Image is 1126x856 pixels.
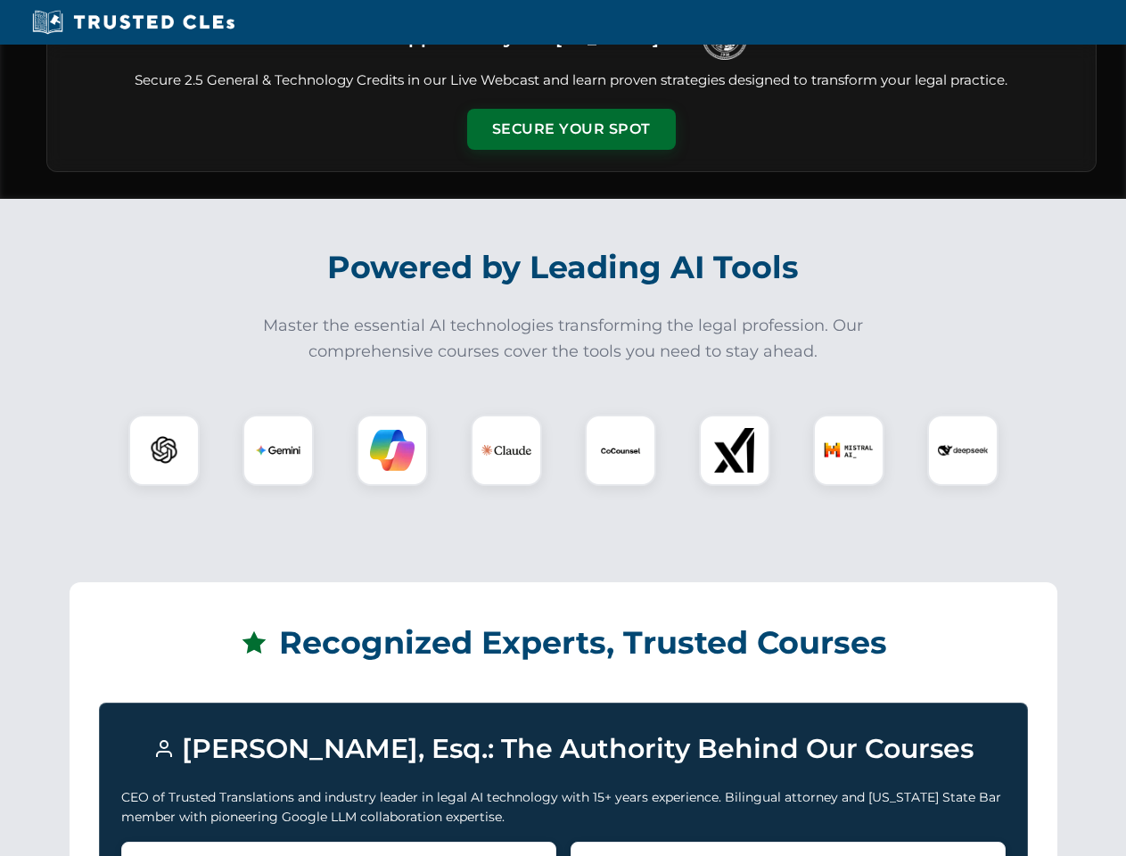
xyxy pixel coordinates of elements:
[99,612,1028,674] h2: Recognized Experts, Trusted Courses
[69,70,1074,91] p: Secure 2.5 General & Technology Credits in our Live Webcast and learn proven strategies designed ...
[357,415,428,486] div: Copilot
[598,428,643,473] img: CoCounsel Logo
[128,415,200,486] div: ChatGPT
[712,428,757,473] img: xAI Logo
[251,313,875,365] p: Master the essential AI technologies transforming the legal profession. Our comprehensive courses...
[938,425,988,475] img: DeepSeek Logo
[481,425,531,475] img: Claude Logo
[370,428,415,473] img: Copilot Logo
[70,236,1057,299] h2: Powered by Leading AI Tools
[824,425,874,475] img: Mistral AI Logo
[585,415,656,486] div: CoCounsel
[471,415,542,486] div: Claude
[927,415,999,486] div: DeepSeek
[138,424,190,476] img: ChatGPT Logo
[121,725,1006,773] h3: [PERSON_NAME], Esq.: The Authority Behind Our Courses
[242,415,314,486] div: Gemini
[467,109,676,150] button: Secure Your Spot
[256,428,300,473] img: Gemini Logo
[27,9,240,36] img: Trusted CLEs
[699,415,770,486] div: xAI
[121,787,1006,827] p: CEO of Trusted Translations and industry leader in legal AI technology with 15+ years experience....
[813,415,884,486] div: Mistral AI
